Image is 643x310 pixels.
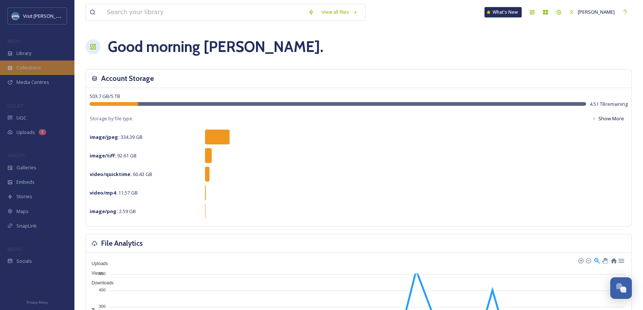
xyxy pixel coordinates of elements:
[16,193,32,200] span: Stories
[16,222,37,229] span: SnapLink
[318,5,361,19] a: View all files
[16,129,35,136] span: Uploads
[90,208,118,215] strong: image/png :
[610,277,632,299] button: Open Chat
[90,189,138,196] span: 11.57 GB
[90,189,117,196] strong: video/mp4 :
[86,280,113,285] span: Downloads
[16,208,29,215] span: Maps
[23,12,70,19] span: Visit [PERSON_NAME]
[578,258,583,263] div: Zoom In
[101,238,143,249] h3: File Analytics
[26,300,48,305] span: Privacy Policy
[90,208,136,215] span: 2.59 GB
[16,64,41,71] span: Collections
[90,171,152,177] span: 60.43 GB
[7,153,25,158] span: WIDGETS
[618,257,624,263] div: Menu
[566,5,618,19] a: [PERSON_NAME]
[7,246,22,252] span: SOCIALS
[7,38,20,44] span: MEDIA
[103,4,304,20] input: Search your library
[39,129,46,135] div: 1
[16,50,31,57] span: Library
[99,288,106,292] tspan: 400
[7,103,23,108] span: COLLECT
[16,164,36,171] span: Galleries
[86,261,108,266] span: Uploads
[90,171,132,177] strong: video/quicktime :
[16,258,32,265] span: Socials
[99,304,106,309] tspan: 300
[594,257,600,263] div: Selection Zoom
[590,101,628,108] span: 4.51 TB remaining
[99,271,106,275] tspan: 500
[602,258,607,262] div: Panning
[90,134,119,140] strong: image/jpeg :
[90,152,137,159] span: 92.61 GB
[588,111,628,126] button: Show More
[101,73,154,84] h3: Account Storage
[108,36,323,58] h1: Good morning [PERSON_NAME] .
[90,93,120,99] span: 503.7 GB / 5 TB
[610,257,617,263] div: Reset Zoom
[16,179,35,186] span: Embeds
[26,297,48,306] a: Privacy Policy
[484,7,522,17] a: What's New
[585,258,591,263] div: Zoom Out
[90,134,143,140] span: 334.39 GB
[86,271,103,276] span: Views
[12,12,19,20] img: images.png
[16,114,26,121] span: UGC
[16,79,49,86] span: Media Centres
[90,152,116,159] strong: image/tiff :
[90,115,132,122] span: Storage by file type
[578,9,615,15] span: [PERSON_NAME]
